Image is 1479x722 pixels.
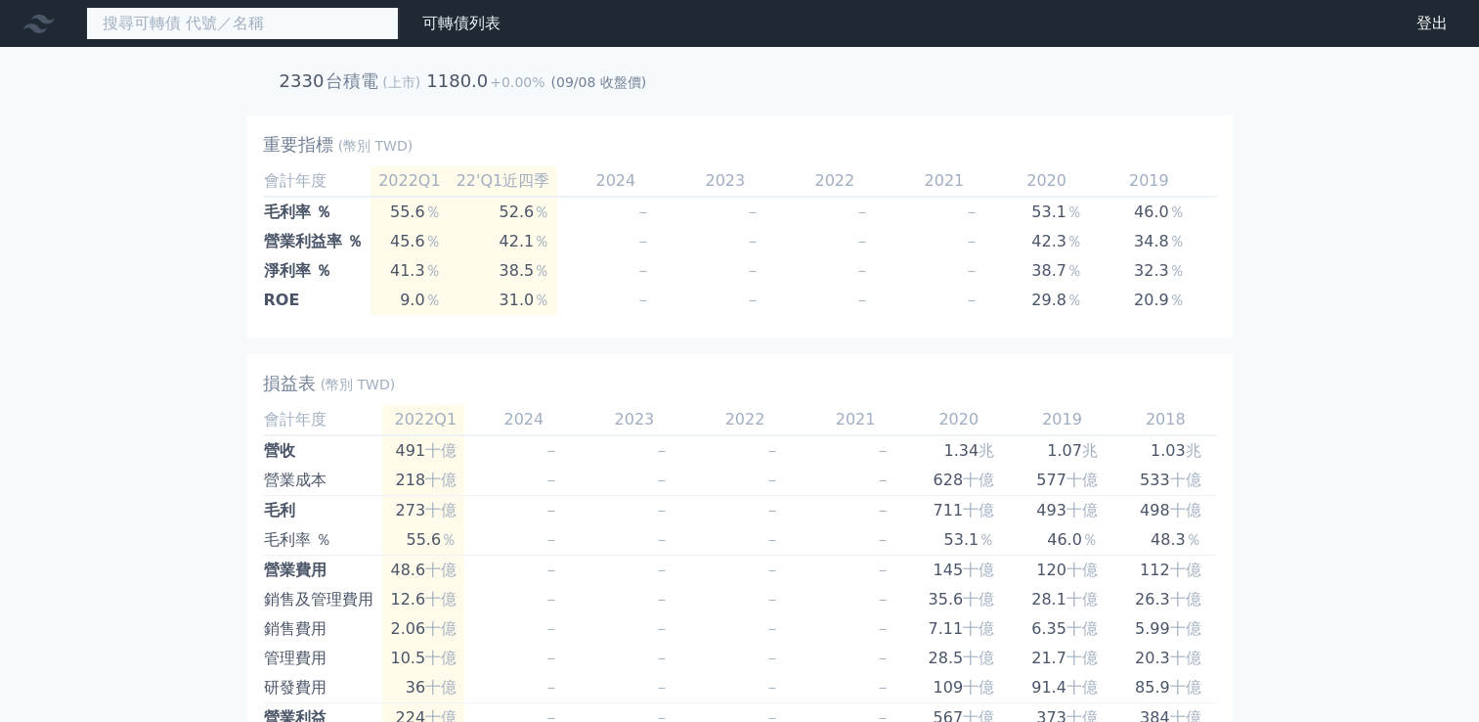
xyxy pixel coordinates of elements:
a: 登出 [1401,8,1463,39]
td: 20.9 [1098,286,1200,315]
td: 48.3 [1113,525,1217,556]
span: － [764,471,780,489]
td: 711 [906,496,1010,526]
span: － [875,590,891,609]
td: 銷售及管理費用 [263,585,382,614]
td: 120 [1010,556,1113,586]
td: 45.6 [370,227,449,256]
span: － [854,203,870,221]
span: － [544,561,559,579]
span: ％ [1066,203,1082,221]
span: ％ [979,530,994,549]
span: － [764,649,780,667]
td: 628 [906,466,1010,496]
span: ％ [1169,261,1185,280]
td: 498 [1113,496,1217,526]
span: － [745,203,761,221]
td: 7.11 [906,614,1010,644]
span: － [875,471,891,489]
td: 55.6 [370,197,449,227]
td: 營業利益率 ％ [263,227,371,256]
span: － [964,203,979,221]
span: 十億 [425,561,457,579]
span: － [654,471,670,489]
span: ％ [534,232,549,250]
span: ％ [534,291,549,309]
span: － [654,619,670,638]
span: 十億 [425,441,457,460]
span: 兆 [1082,441,1098,460]
span: ％ [534,261,549,280]
span: 十億 [1170,590,1201,609]
span: － [875,678,891,697]
td: 31.0 [449,286,558,315]
h2: 2330 [280,68,325,95]
td: 112 [1113,556,1217,586]
td: 2022 [685,405,796,435]
td: 2019 [1098,166,1200,197]
span: 十億 [963,678,994,697]
span: 十億 [963,471,994,489]
span: － [544,441,559,460]
span: － [544,501,559,519]
td: 26.3 [1113,585,1217,614]
span: (幣別 TWD) [338,136,413,156]
span: － [875,441,891,460]
span: 兆 [979,441,994,460]
td: 6.35 [1010,614,1113,644]
span: 十億 [425,471,457,489]
td: 55.6 [382,525,464,556]
span: 十億 [425,501,457,519]
td: 46.0 [1098,197,1200,227]
span: 十億 [1066,471,1098,489]
span: ％ [425,203,441,221]
td: 109 [906,673,1010,703]
span: － [964,261,979,280]
span: － [764,501,780,519]
h2: 損益表 [263,370,316,397]
td: 577 [1010,466,1113,496]
span: 十億 [963,619,994,638]
td: 營業費用 [263,556,382,586]
td: 29.8 [995,286,1098,315]
span: 十億 [1066,619,1098,638]
span: ％ [441,530,457,549]
span: － [745,291,761,309]
span: ％ [1169,291,1185,309]
td: 淨利率 ％ [263,256,371,286]
td: 91.4 [1010,673,1113,703]
td: 毛利 [263,496,382,526]
span: － [745,261,761,280]
td: 2020 [995,166,1098,197]
td: 28.1 [1010,585,1113,614]
span: － [654,649,670,667]
td: 營業成本 [263,466,382,496]
span: － [764,441,780,460]
span: ％ [425,291,441,309]
span: 十億 [1170,678,1201,697]
td: 48.3 [1200,197,1303,227]
span: － [544,619,559,638]
td: 營收 [263,435,382,466]
span: － [635,232,651,250]
span: ％ [1066,232,1082,250]
span: － [635,291,651,309]
span: ％ [1066,261,1082,280]
span: ％ [1169,203,1185,221]
span: － [764,530,780,549]
td: 5.99 [1113,614,1217,644]
span: ％ [1169,232,1185,250]
span: － [764,619,780,638]
span: － [854,291,870,309]
td: 1.07 [1010,435,1113,466]
td: 48.6 [382,556,464,586]
span: － [544,471,559,489]
td: 491 [382,435,464,466]
span: 十億 [425,649,457,667]
span: － [854,232,870,250]
td: 533 [1113,466,1217,496]
span: 十億 [425,619,457,638]
span: 十億 [1170,501,1201,519]
span: － [964,232,979,250]
td: 21.7 [1010,644,1113,673]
